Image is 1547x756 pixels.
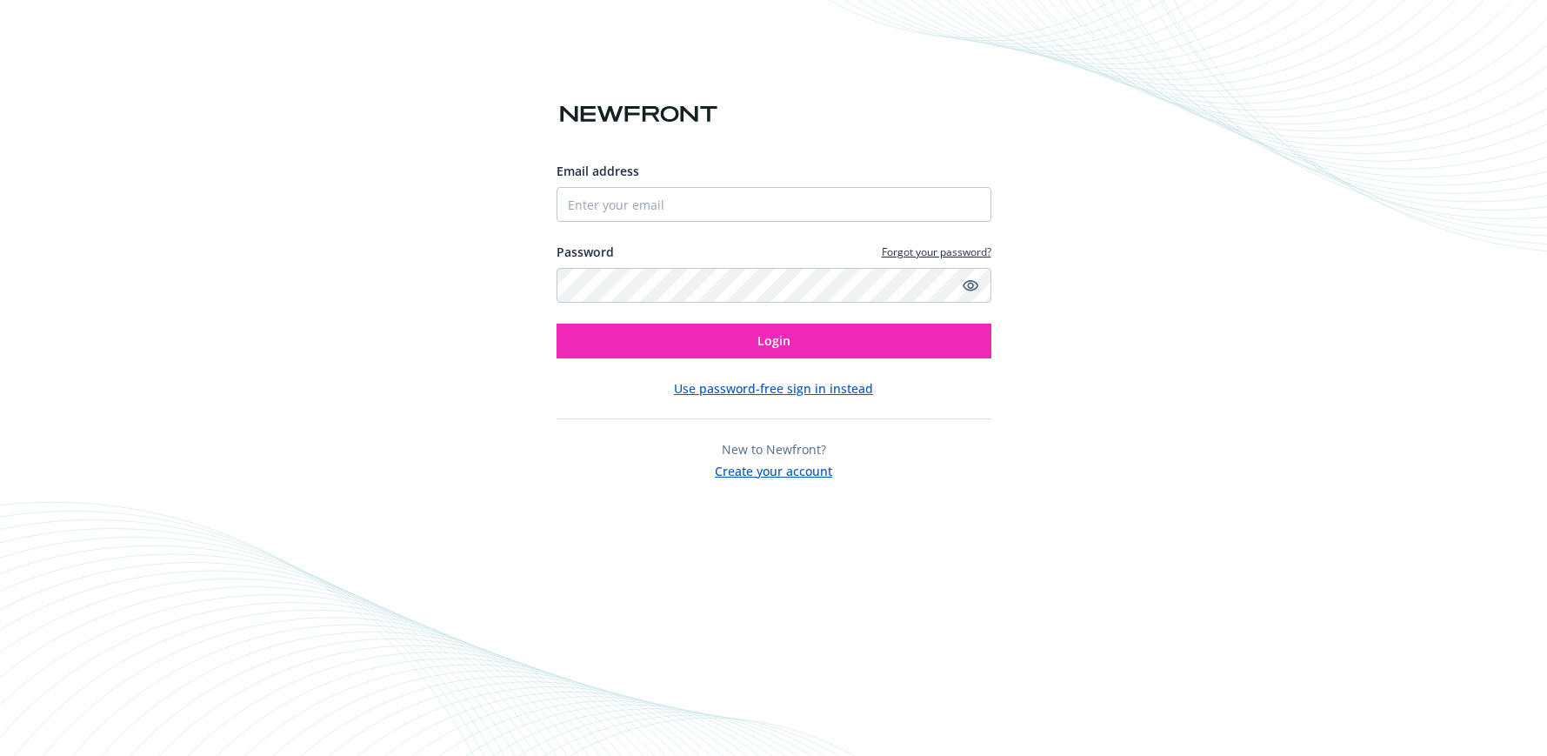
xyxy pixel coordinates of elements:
input: Enter your email [557,187,991,222]
img: Newfront logo [557,99,721,130]
button: Login [557,324,991,358]
button: Create your account [715,458,832,480]
span: New to Newfront? [722,441,826,458]
label: Password [557,243,614,261]
a: Forgot your password? [882,244,991,259]
button: Use password-free sign in instead [674,379,873,398]
a: Show password [960,275,981,296]
span: Email address [557,163,639,179]
input: Enter your password [557,268,991,303]
span: Login [757,332,790,349]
